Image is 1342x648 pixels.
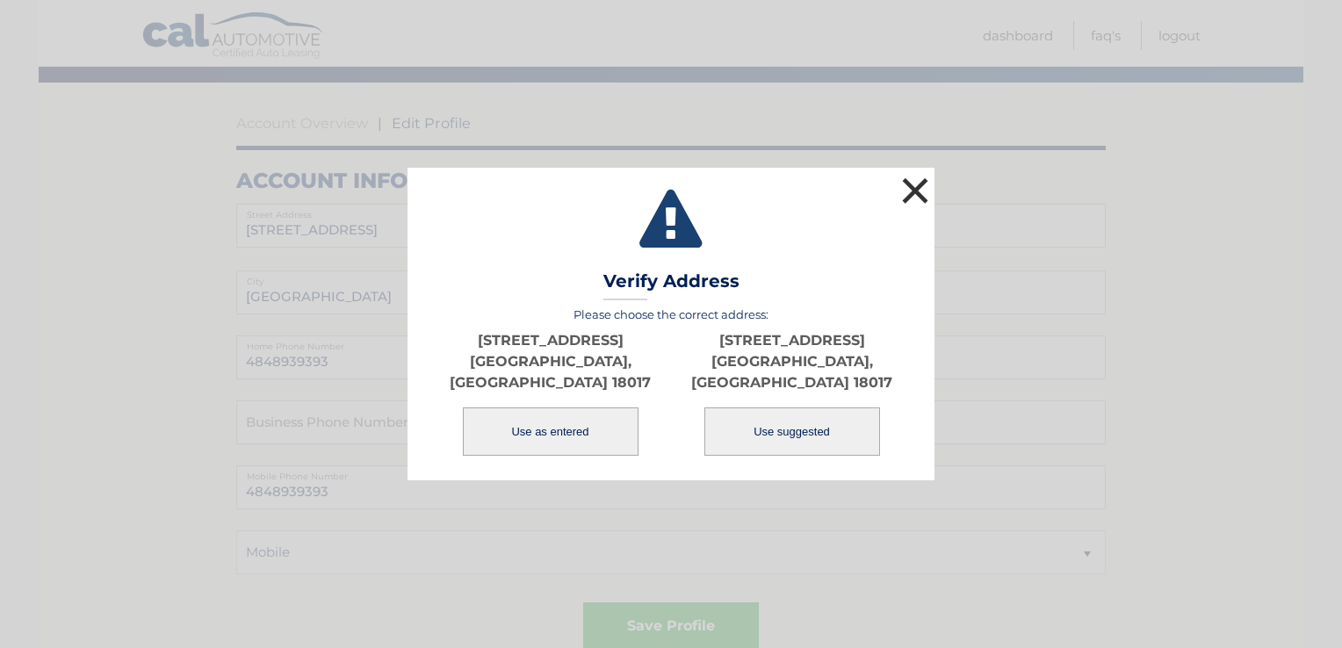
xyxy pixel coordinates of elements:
button: Use suggested [704,407,880,456]
p: [STREET_ADDRESS] [GEOGRAPHIC_DATA], [GEOGRAPHIC_DATA] 18017 [671,330,913,393]
h3: Verify Address [603,270,740,301]
p: [STREET_ADDRESS] [GEOGRAPHIC_DATA], [GEOGRAPHIC_DATA] 18017 [429,330,671,393]
button: Use as entered [463,407,639,456]
button: × [898,173,933,208]
div: Please choose the correct address: [429,307,913,457]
